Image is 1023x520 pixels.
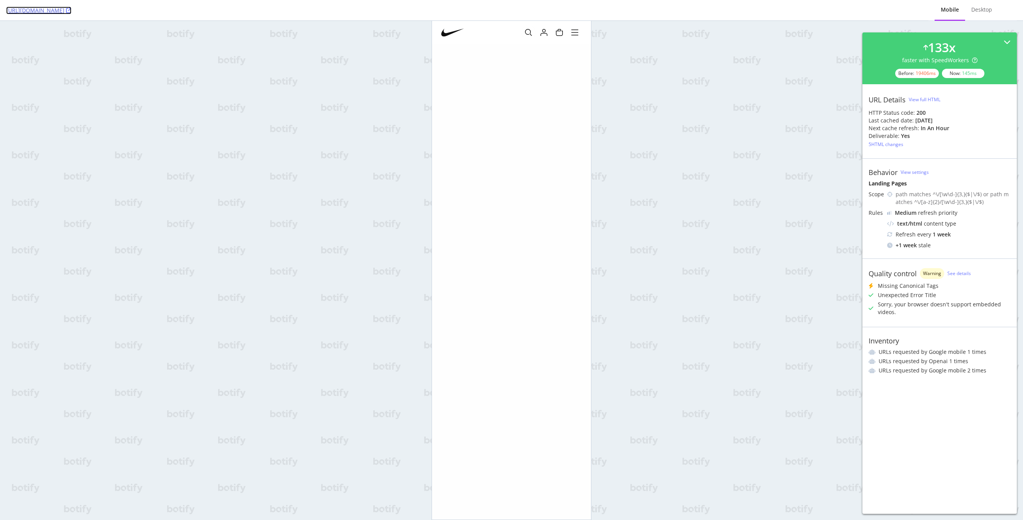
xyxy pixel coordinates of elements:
button: 5HTML changes [869,140,903,149]
div: Last cached date: [869,117,914,124]
div: Medium [895,209,916,217]
div: path matches ^\/[\w\d-]{3,}($|\/$) or path matches ^\/[a-z]{2}/[\w\d-]{3,}($|\/$) [896,190,1011,206]
div: Landing Pages [869,180,1011,187]
div: Behavior [869,168,898,177]
button: Search [90,5,103,19]
div: 145 ms [962,70,977,76]
div: refresh priority [895,209,957,217]
a: Nike Home Page [9,0,32,23]
div: 5 HTML changes [869,141,903,148]
div: 1 week [933,231,951,238]
div: Scope [869,190,884,198]
li: URLs requested by Openai 1 times [869,357,1011,365]
button: Sign In [105,5,119,19]
div: Mobile [941,6,959,14]
span: Warning [923,271,941,276]
div: Rules [869,209,884,217]
div: Yes [901,132,910,140]
div: stale [887,241,1011,249]
div: content type [887,220,1011,228]
div: Inventory [869,336,899,345]
button: menu [136,5,150,19]
a: See details [947,270,971,277]
div: 19406 ms [916,70,936,76]
search: Search Nike and Jordan products [90,5,103,19]
div: 133 x [928,39,956,56]
div: text/html [897,220,922,228]
li: URLs requested by Google mobile 2 times [869,367,1011,374]
div: Desktop [971,6,992,14]
div: faster with SpeedWorkers [902,56,977,64]
strong: 200 [916,109,926,116]
div: Now: [942,69,984,78]
div: HTTP Status code: [869,109,1011,117]
div: Missing Canonical Tags [878,282,938,290]
div: Quality control [869,269,917,278]
a: Bag Items: 0 [120,5,134,19]
div: Deliverable: [869,132,899,140]
div: Unexpected Error Title [878,291,936,299]
div: URL Details [869,95,906,104]
div: Refresh every [887,231,1011,238]
button: View full HTML [909,93,940,106]
div: warning label [920,268,944,279]
li: URLs requested by Google mobile 1 times [869,348,1011,356]
a: [URL][DOMAIN_NAME] [6,7,71,14]
div: Before: [895,69,939,78]
img: j32suk7ufU7viAAAAAElFTkSuQmCC [887,211,892,215]
div: in an hour [921,124,949,132]
div: Sorry, your browser doesn't support embedded videos. [878,301,1011,316]
div: + 1 week [896,241,917,249]
a: View settings [901,169,929,175]
div: View full HTML [909,96,940,103]
div: Next cache refresh: [869,124,919,132]
div: [DATE] [915,117,933,124]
